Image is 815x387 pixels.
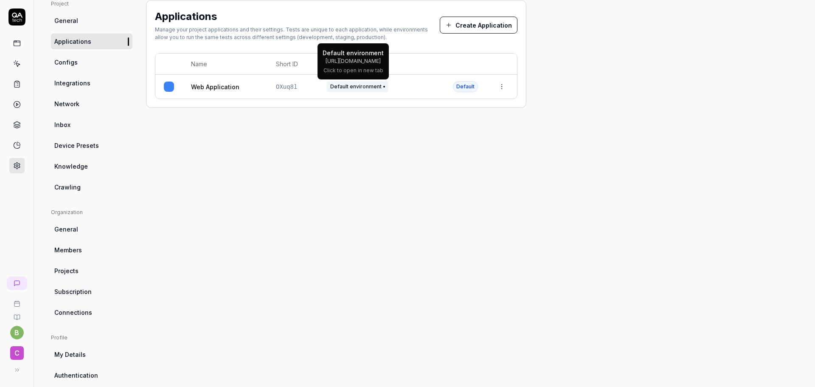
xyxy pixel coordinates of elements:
[453,81,478,92] span: Default
[51,347,132,362] a: My Details
[54,162,88,171] span: Knowledge
[323,48,384,57] div: Default environment
[10,326,24,339] button: b
[191,82,239,91] a: Web Application
[54,350,86,359] span: My Details
[440,17,517,34] button: Create Application
[54,287,92,296] span: Subscription
[323,57,384,65] div: [URL][DOMAIN_NAME]
[51,54,132,70] a: Configs
[54,246,82,254] span: Members
[51,305,132,320] a: Connections
[51,34,132,49] a: Applications
[51,179,132,195] a: Crawling
[51,334,132,342] div: Profile
[51,221,132,237] a: General
[54,37,91,46] span: Applications
[183,54,267,75] th: Name
[3,294,30,307] a: Book a call with us
[51,117,132,133] a: Inbox
[51,158,132,174] a: Knowledge
[54,141,99,150] span: Device Presets
[155,26,440,41] div: Manage your project applications and their settings. Tests are unique to each application, while ...
[3,339,30,362] button: C
[51,13,132,28] a: General
[327,81,388,92] span: Default environment
[51,209,132,216] div: Organization
[51,75,132,91] a: Integrations
[51,263,132,279] a: Projects
[54,99,79,108] span: Network
[54,371,98,380] span: Authentication
[51,284,132,299] a: Subscription
[54,58,78,67] span: Configs
[54,79,90,88] span: Integrations
[323,67,384,74] div: Click to open in new tab
[54,308,92,317] span: Connections
[51,242,132,258] a: Members
[10,346,24,360] span: C
[155,9,217,24] h2: Applications
[276,84,297,90] span: OXuq8l
[267,54,318,75] th: Short ID
[54,225,78,234] span: General
[54,266,79,275] span: Projects
[7,277,27,290] a: New conversation
[51,367,132,383] a: Authentication
[3,307,30,321] a: Documentation
[51,96,132,112] a: Network
[54,120,70,129] span: Inbox
[54,183,81,192] span: Crawling
[54,16,78,25] span: General
[51,138,132,153] a: Device Presets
